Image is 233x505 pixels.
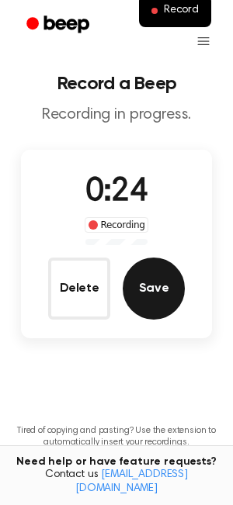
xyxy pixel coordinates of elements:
button: Save Audio Record [123,258,185,320]
button: Delete Audio Record [48,258,110,320]
a: [EMAIL_ADDRESS][DOMAIN_NAME] [75,469,188,494]
span: Record [164,4,199,18]
p: Tired of copying and pasting? Use the extension to automatically insert your recordings. [12,425,221,448]
h1: Record a Beep [12,74,221,93]
button: Menu [190,27,217,55]
span: Contact us [9,469,224,496]
span: 0:24 [85,176,148,209]
div: Recording [85,217,149,233]
p: Recording in progress. [12,105,221,125]
a: Beep [16,10,103,40]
